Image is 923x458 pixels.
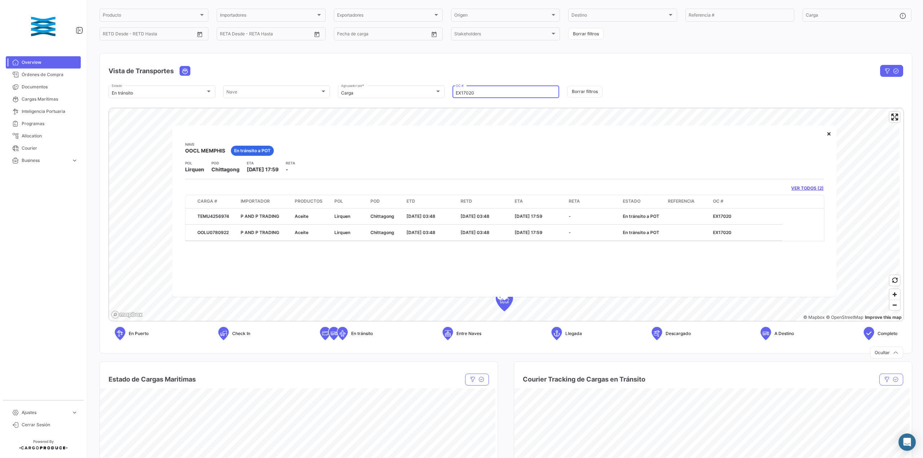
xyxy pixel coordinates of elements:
a: VER TODOS (2) [791,185,824,191]
p: EX17020 [713,229,779,236]
app-card-info-title: POD [211,160,239,166]
span: Cargas Marítimas [22,96,78,102]
span: Órdenes de Compra [22,71,78,78]
input: Hasta [355,32,399,38]
datatable-header-cell: Importador [238,195,292,208]
span: [DATE] 17:59 [247,166,278,172]
datatable-header-cell: Referencia [665,195,710,208]
a: OpenStreetMap [826,314,863,320]
span: OC # [713,198,723,204]
span: Ajustes [22,409,69,416]
span: Check In [232,330,250,337]
span: En tránsito [351,330,373,337]
a: Cargas Marítimas [6,93,81,105]
span: P AND P TRADING [240,213,279,219]
h4: Courier Tracking de Cargas en Tránsito [523,374,645,384]
span: Carga # [197,198,217,204]
span: Zoom out [889,300,900,310]
span: Inteligencia Portuaria [22,108,78,115]
button: Zoom in [889,289,900,300]
span: Producto [103,14,199,19]
span: Chittagong [211,166,239,173]
span: - [569,213,571,219]
span: Cerrar Sesión [22,422,78,428]
span: Nave [226,91,320,96]
span: Allocation [22,133,78,139]
span: En tránsito a POT [623,230,659,235]
input: Desde [103,32,116,38]
div: TEMU4256974 [197,213,235,220]
div: Map marker [496,290,513,311]
span: RETA [569,198,580,204]
span: Documentos [22,84,78,90]
a: Mapbox [803,314,825,320]
span: Referencia [668,198,694,204]
span: Origen [454,14,550,19]
span: expand_more [71,409,78,416]
a: Overview [6,56,81,69]
button: Open calendar [429,29,440,40]
span: P AND P TRADING [240,230,279,235]
span: [DATE] 03:48 [460,213,489,219]
app-card-info-title: ETA [247,160,278,166]
button: Ocultar [870,347,903,358]
span: Business [22,157,69,164]
span: POD [370,198,380,204]
button: Enter fullscreen [889,112,900,122]
button: Ocean [180,66,190,75]
span: Courier [22,145,78,151]
span: ETD [406,198,415,204]
span: Lirquen [185,166,204,173]
span: Descargado [666,330,691,337]
span: Aceite [295,230,308,235]
span: expand_more [71,157,78,164]
span: [DATE] 03:48 [460,230,489,235]
div: OOLU0780922 [197,229,235,236]
a: Courier [6,142,81,154]
span: ETA [515,198,523,204]
datatable-header-cell: OC # [710,195,782,208]
span: [DATE] 17:59 [515,230,542,235]
span: Llegada [565,330,582,337]
span: A Destino [774,330,794,337]
span: OOCL MEMPHIS [185,147,225,154]
a: Allocation [6,130,81,142]
a: Programas [6,118,81,130]
div: Abrir Intercom Messenger [898,433,916,451]
canvas: Map [109,108,900,322]
span: Chittagong [370,230,394,235]
span: Programas [22,120,78,127]
datatable-header-cell: RETD [458,195,512,208]
app-card-info-title: Nave [185,141,225,147]
input: Desde [337,32,350,38]
span: [DATE] 17:59 [515,213,542,219]
datatable-header-cell: Carga # [194,195,238,208]
app-card-info-title: RETA [286,160,295,166]
span: Overview [22,59,78,66]
span: Productos [295,198,322,204]
span: [DATE] 03:48 [406,230,435,235]
datatable-header-cell: RETA [566,195,620,208]
mat-select-trigger: En tránsito [112,90,133,96]
button: Close popup [822,126,836,141]
h4: Vista de Transportes [109,66,174,76]
span: En Puerto [129,330,149,337]
span: Completo [878,330,897,337]
input: Desde [220,32,233,38]
span: [DATE] 03:48 [406,213,435,219]
span: RETD [460,198,472,204]
span: Importadores [220,14,316,19]
span: Exportadores [337,14,433,19]
span: Entre Naves [456,330,481,337]
input: Hasta [238,32,282,38]
datatable-header-cell: POL [331,195,367,208]
datatable-header-cell: ETA [512,195,566,208]
button: Open calendar [312,29,322,40]
a: Inteligencia Portuaria [6,105,81,118]
span: - [569,230,571,235]
button: Borrar filtros [568,28,604,40]
span: - [286,166,288,172]
h4: Estado de Cargas Maritimas [109,374,196,384]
